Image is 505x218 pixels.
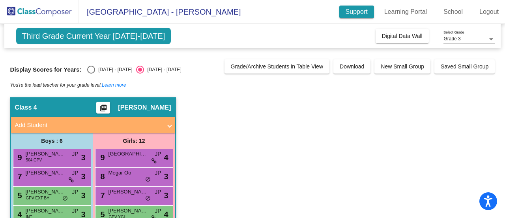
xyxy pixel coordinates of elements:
div: [DATE] - [DATE] [95,66,132,73]
span: Grade 3 [443,36,460,42]
button: Saved Small Group [434,59,495,74]
span: JP [155,188,161,196]
div: [DATE] - [DATE] [144,66,181,73]
span: 3 [81,190,85,201]
span: do_not_disturb_alt [145,176,151,183]
span: 9 [16,153,22,162]
div: Girls: 12 [93,133,175,149]
span: JP [155,207,161,215]
span: Megar Oo [108,169,148,177]
span: [PERSON_NAME] [26,188,65,196]
span: 504 GPV [26,157,42,163]
span: 8 [99,172,105,181]
span: New Small Group [381,63,424,70]
button: Print Students Details [96,102,110,114]
span: [PERSON_NAME] [PERSON_NAME] [108,207,148,215]
button: Digital Data Wall [376,29,429,43]
span: 3 [81,171,85,182]
i: You're the lead teacher for your grade level. [10,82,126,88]
span: do_not_disturb_alt [145,195,151,202]
span: JP [72,169,78,177]
span: [GEOGRAPHIC_DATA] [108,150,148,158]
span: 9 [99,153,105,162]
span: Grade/Archive Students in Table View [231,63,324,70]
span: Saved Small Group [441,63,488,70]
span: 7 [99,191,105,200]
span: JP [155,150,161,158]
button: New Small Group [374,59,430,74]
mat-radio-group: Select an option [87,66,181,74]
span: [PERSON_NAME] [26,150,65,158]
button: Download [333,59,370,74]
div: Boys : 6 [11,133,93,149]
mat-expansion-panel-header: Add Student [11,117,175,133]
span: JP [155,169,161,177]
a: Support [339,6,374,18]
span: [PERSON_NAME] [26,169,65,177]
span: 3 [164,190,168,201]
span: 3 [164,171,168,182]
mat-panel-title: Add Student [15,121,162,130]
a: Logout [473,6,505,18]
a: Learning Portal [378,6,434,18]
span: Download [340,63,364,70]
span: Class 4 [15,104,37,112]
a: Learn more [102,82,126,88]
span: JP [72,150,78,158]
span: JP [72,207,78,215]
span: [PERSON_NAME] [118,104,171,112]
span: 3 [81,152,85,163]
span: 5 [16,191,22,200]
span: 4 [164,152,168,163]
span: Digital Data Wall [382,33,423,39]
mat-icon: picture_as_pdf [99,104,108,115]
span: [PERSON_NAME] [26,207,65,215]
span: JP [72,188,78,196]
span: 7 [16,172,22,181]
span: Display Scores for Years: [10,66,82,73]
span: Third Grade Current Year [DATE]-[DATE] [16,28,171,44]
span: [GEOGRAPHIC_DATA] - [PERSON_NAME] [79,6,241,18]
a: School [437,6,469,18]
button: Grade/Archive Students in Table View [224,59,330,74]
span: do_not_disturb_alt [62,195,68,202]
span: [PERSON_NAME] [108,188,148,196]
span: GPV EXT BH [26,195,50,201]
